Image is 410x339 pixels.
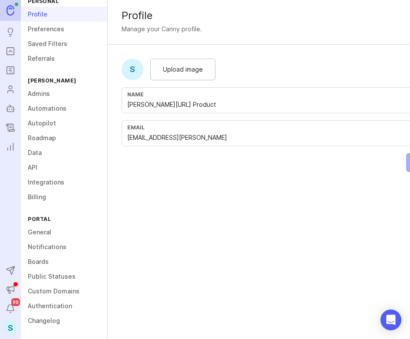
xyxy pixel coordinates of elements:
[21,145,107,160] a: Data
[3,82,18,97] a: Users
[122,24,202,34] div: Manage your Canny profile.
[21,75,107,86] div: [PERSON_NAME]
[21,284,107,299] a: Custom Domains
[21,131,107,145] a: Roadmap
[3,63,18,78] a: Roadmaps
[21,116,107,131] a: Autopilot
[21,269,107,284] a: Public Statuses
[3,43,18,59] a: Portal
[3,282,18,297] button: Announcements
[3,263,18,278] button: Send to Autopilot
[163,65,203,74] span: Upload image
[380,309,401,330] div: Open Intercom Messenger
[21,51,107,66] a: Referrals
[21,175,107,190] a: Integrations
[122,59,143,80] div: S
[3,24,18,40] a: Ideas
[3,301,18,316] button: Notifications
[21,36,107,51] a: Saved Filters
[3,101,18,116] a: Autopilot
[11,298,20,306] span: 99
[21,22,107,36] a: Preferences
[3,139,18,155] a: Reporting
[21,299,107,313] a: Authentication
[21,254,107,269] a: Boards
[21,225,107,240] a: General
[21,213,107,225] div: Portal
[21,190,107,204] a: Billing
[21,240,107,254] a: Notifications
[3,120,18,135] a: Changelog
[21,101,107,116] a: Automations
[7,5,14,15] img: Canny Home
[21,160,107,175] a: API
[21,86,107,101] a: Admins
[3,320,18,336] button: S
[21,313,107,328] a: Changelog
